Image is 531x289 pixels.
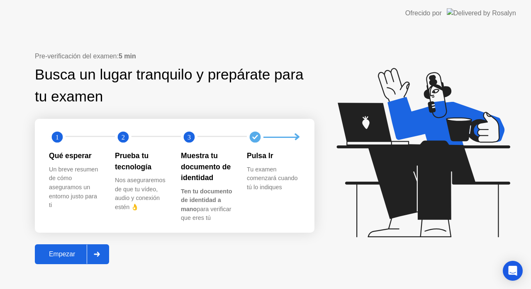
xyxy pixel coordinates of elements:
div: Pulsa Ir [247,150,300,161]
div: Pre-verificación del examen: [35,51,314,61]
img: Delivered by Rosalyn [447,8,516,18]
text: 2 [122,133,125,141]
div: Prueba tu tecnología [115,150,168,172]
div: Qué esperar [49,150,102,161]
div: Open Intercom Messenger [503,261,523,281]
div: Ofrecido por [405,8,442,18]
div: Un breve resumen de cómo aseguramos un entorno justo para ti [49,165,102,210]
div: Tu examen comenzará cuando tú lo indiques [247,165,300,192]
div: Empezar [37,250,87,258]
text: 1 [56,133,59,141]
button: Empezar [35,244,109,264]
b: 5 min [119,53,136,60]
b: Ten tu documento de identidad a mano [181,188,232,212]
text: 3 [188,133,191,141]
div: Muestra tu documento de identidad [181,150,234,183]
div: Busca un lugar tranquilo y prepárate para tu examen [35,64,314,108]
div: para verificar que eres tú [181,187,234,223]
div: Nos aseguraremos de que tu vídeo, audio y conexión estén 👌 [115,176,168,212]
